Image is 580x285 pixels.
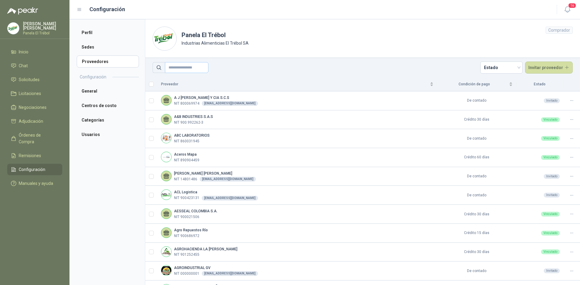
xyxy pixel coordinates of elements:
a: Configuración [7,164,62,175]
div: Invitado [544,193,560,198]
th: Condición de pago [437,77,516,91]
b: AGROHACIENDA LA [PERSON_NAME] [174,247,237,251]
td: Crédito 30 días [437,110,516,129]
span: Remisiones [19,152,41,159]
img: Company Logo [161,133,171,143]
span: Solicitudes [19,76,40,83]
img: Company Logo [161,247,171,257]
a: Perfil [77,27,139,39]
td: Crédito 30 días [437,205,516,224]
span: Inicio [19,49,28,55]
b: A&B INDUSTRIES S.A.S [174,115,213,119]
a: Sedes [77,41,139,53]
p: NIT 860031945 [174,138,199,144]
td: Crédito 60 días [437,148,516,167]
th: Estado [516,77,563,91]
a: Negociaciones [7,102,62,113]
span: Adjudicación [19,118,43,125]
div: Vinculado [541,117,560,122]
b: [PERSON_NAME] [PERSON_NAME] [174,171,232,176]
span: 16 [568,3,576,8]
h1: Panela El Trébol [182,30,249,40]
b: AGROINDUSTRIAL GV [174,266,211,270]
div: Vinculado [541,155,560,160]
a: General [77,85,139,97]
div: [EMAIL_ADDRESS][DOMAIN_NAME] [202,101,258,106]
p: [PERSON_NAME] [PERSON_NAME] [23,22,62,30]
div: [EMAIL_ADDRESS][DOMAIN_NAME] [202,271,258,276]
p: NIT 901252455 [174,252,199,258]
td: De contado [437,167,516,186]
div: Vinculado [541,231,560,236]
p: NIT 890904459 [174,157,199,163]
a: Adjudicación [7,116,62,127]
p: NIT 14801486 [174,176,197,182]
p: Panela El Trébol [23,31,62,35]
td: De contado [437,186,516,205]
img: Company Logo [153,27,176,50]
div: Vinculado [541,249,560,254]
span: Licitaciones [19,90,41,97]
b: A J [PERSON_NAME] Y CIA S.C.S [174,96,229,100]
h2: Configuración [80,74,106,80]
div: [EMAIL_ADDRESS][DOMAIN_NAME] [202,196,258,201]
b: Agro Repuestos Río [174,228,208,232]
span: Chat [19,62,28,69]
span: Negociaciones [19,104,47,111]
div: Invitado [544,174,560,179]
span: Estado [484,63,519,72]
p: NIT 900021506 [174,214,199,220]
td: De contado [437,91,516,110]
td: Crédito 15 días [437,224,516,243]
p: NIT 900.992262-3 [174,120,203,125]
img: Company Logo [8,23,19,34]
div: Vinculado [541,136,560,141]
a: Licitaciones [7,88,62,99]
button: Invitar proveedor [525,62,573,74]
p: NIT 000000001 [174,271,199,277]
button: 16 [562,4,573,15]
a: Inicio [7,46,62,58]
a: Centros de costo [77,100,139,112]
a: Solicitudes [7,74,62,85]
span: Órdenes de Compra [19,132,56,145]
div: Invitado [544,268,560,273]
span: Proveedor [161,81,429,87]
a: Órdenes de Compra [7,129,62,147]
p: NIT 800069974 [174,101,199,106]
p: Industrias Alimenticias El Trébol SA [182,40,249,46]
b: Aceros Mapa [174,152,197,157]
div: Vinculado [541,212,560,217]
a: Categorías [77,114,139,126]
td: De contado [437,261,516,280]
div: Invitado [544,98,560,103]
span: Manuales y ayuda [19,180,53,187]
div: [EMAIL_ADDRESS][DOMAIN_NAME] [200,177,256,182]
a: Proveedores [77,55,139,68]
th: Proveedor [157,77,437,91]
span: Configuración [19,166,45,173]
h1: Configuración [89,5,125,14]
td: Crédito 30 días [437,243,516,262]
b: AESSEAL COLOMBIA S.A. [174,209,217,213]
div: Comprador [546,27,573,34]
img: Logo peakr [7,7,38,14]
img: Company Logo [161,190,171,200]
p: NIT 900686972 [174,233,199,239]
b: ACL Logistica [174,190,197,194]
td: De contado [437,129,516,148]
img: Company Logo [161,265,171,275]
span: Condición de pago [441,81,508,87]
a: Chat [7,60,62,71]
a: Manuales y ayuda [7,178,62,189]
p: NIT 900423131 [174,195,199,201]
img: Company Logo [161,152,171,162]
a: Usuarios [77,128,139,141]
